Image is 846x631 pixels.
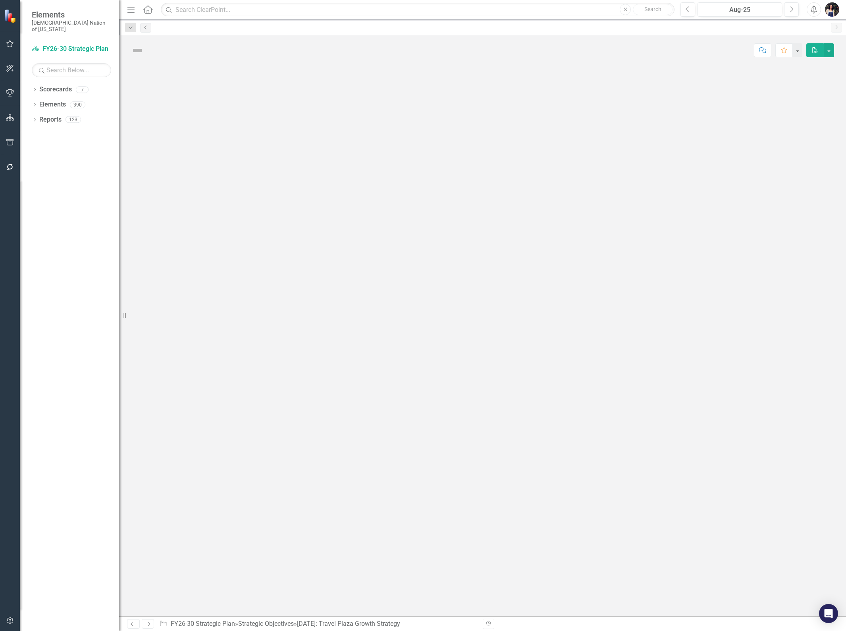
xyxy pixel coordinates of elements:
[644,6,661,12] span: Search
[66,116,81,123] div: 123
[159,619,476,629] div: » »
[39,115,62,124] a: Reports
[39,100,66,109] a: Elements
[4,9,18,23] img: ClearPoint Strategy
[700,5,779,15] div: Aug-25
[32,63,111,77] input: Search Below...
[70,101,85,108] div: 390
[32,10,111,19] span: Elements
[161,3,674,17] input: Search ClearPoint...
[633,4,673,15] button: Search
[238,620,294,627] a: Strategic Objectives
[39,85,72,94] a: Scorecards
[819,604,838,623] div: Open Intercom Messenger
[825,2,839,17] img: Layla Freeman
[297,620,400,627] div: [DATE]: Travel Plaza Growth Strategy
[131,44,144,57] img: Not Defined
[32,19,111,33] small: [DEMOGRAPHIC_DATA] Nation of [US_STATE]
[698,2,782,17] button: Aug-25
[171,620,235,627] a: FY26-30 Strategic Plan
[76,86,89,93] div: 7
[32,45,111,54] a: FY26-30 Strategic Plan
